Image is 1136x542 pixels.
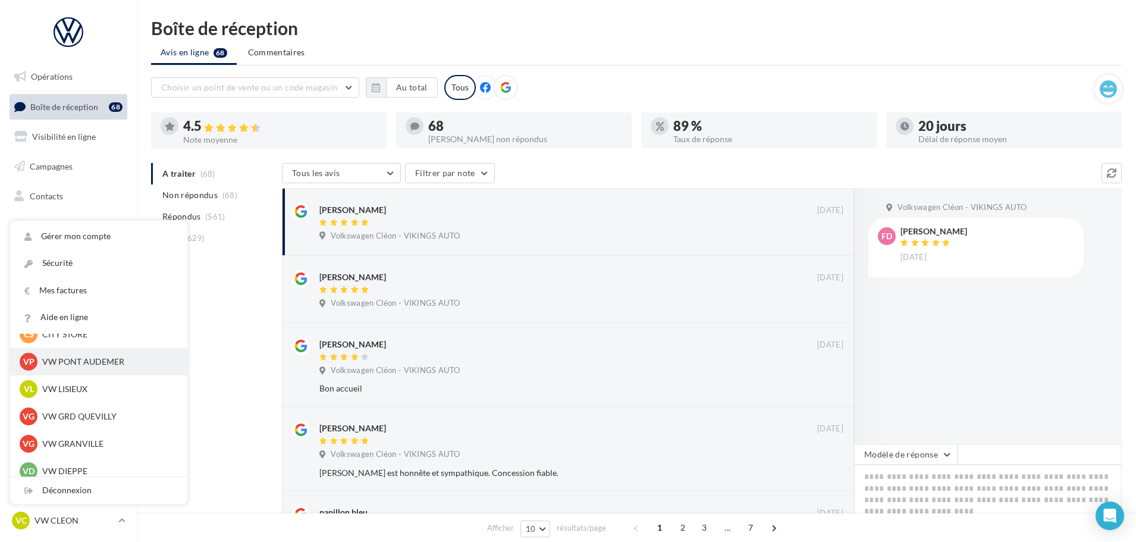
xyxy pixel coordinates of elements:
span: [DATE] [900,252,927,263]
span: Contacts [30,190,63,200]
span: VD [23,465,34,477]
a: Campagnes DataOnDemand [7,312,130,347]
span: [DATE] [817,508,843,519]
div: 68 [109,102,123,112]
span: 2 [673,518,692,537]
span: [DATE] [817,424,843,434]
span: Volkswagen Cléon - VIKINGS AUTO [331,449,460,460]
div: Boîte de réception [151,19,1122,37]
button: Au total [366,77,438,98]
div: [PERSON_NAME] est honnête et sympathique. Concession fiable. [319,467,766,479]
div: [PERSON_NAME] [319,339,386,350]
div: [PERSON_NAME] non répondus [428,135,622,143]
span: Opérations [31,71,73,82]
a: Gérer mon compte [10,223,187,250]
a: Campagnes [7,154,130,179]
span: ... [718,518,737,537]
span: 7 [741,518,760,537]
div: [PERSON_NAME] [900,227,967,236]
div: Taux de réponse [673,135,867,143]
div: [PERSON_NAME] [319,422,386,434]
a: Visibilité en ligne [7,124,130,149]
div: papillon bleu [319,506,368,518]
div: Note moyenne [183,136,377,144]
a: VC VW CLEON [10,509,127,532]
a: Boîte de réception68 [7,94,130,120]
div: Tous [444,75,476,100]
a: Contacts [7,184,130,209]
span: [DATE] [817,340,843,350]
span: Non répondus [162,189,218,201]
div: 89 % [673,120,867,133]
span: Volkswagen Cléon - VIKINGS AUTO [331,365,460,376]
span: VP [23,356,34,368]
a: Sécurité [10,250,187,277]
span: Répondus [162,211,201,223]
p: VW DIEPPE [42,465,173,477]
span: Afficher [487,522,514,534]
span: Visibilité en ligne [32,131,96,142]
span: Volkswagen Cléon - VIKINGS AUTO [897,202,1027,213]
p: CITY STORE [42,328,173,340]
p: VW CLEON [34,515,114,527]
div: 68 [428,120,622,133]
a: Médiathèque [7,213,130,238]
span: CS [24,328,34,340]
span: Commentaires [248,46,305,58]
span: [DATE] [817,205,843,216]
button: 10 [520,521,551,537]
span: Fd [881,230,892,242]
div: [PERSON_NAME] [319,204,386,216]
div: [PERSON_NAME] [319,271,386,283]
span: (561) [205,212,225,221]
a: Calendrier [7,243,130,268]
button: Filtrer par note [405,163,495,183]
span: (629) [185,233,205,243]
span: [DATE] [817,272,843,283]
span: Volkswagen Cléon - VIKINGS AUTO [331,231,460,242]
button: Modèle de réponse [854,444,958,465]
a: Opérations [7,64,130,89]
span: Tous les avis [292,168,340,178]
p: VW GRD QUEVILLY [42,411,173,422]
span: 1 [650,518,669,537]
span: 3 [695,518,714,537]
div: Délai de réponse moyen [918,135,1112,143]
span: Choisir un point de vente ou un code magasin [161,82,337,92]
span: résultats/page [557,522,606,534]
button: Tous les avis [282,163,401,183]
a: Mes factures [10,277,187,304]
a: PLV et print personnalisable [7,272,130,308]
p: VW PONT AUDEMER [42,356,173,368]
span: VG [23,438,34,450]
span: VG [23,411,34,422]
div: Bon accueil [319,383,766,394]
div: Déconnexion [10,477,187,504]
span: (68) [222,190,237,200]
div: 4.5 [183,120,377,133]
span: Boîte de réception [30,101,98,111]
span: VC [15,515,27,527]
span: VL [24,383,34,395]
p: VW GRANVILLE [42,438,173,450]
span: 10 [526,524,536,534]
p: VW LISIEUX [42,383,173,395]
a: Aide en ligne [10,304,187,331]
div: 20 jours [918,120,1112,133]
button: Choisir un point de vente ou un code magasin [151,77,359,98]
button: Au total [386,77,438,98]
span: Campagnes [30,161,73,171]
span: Volkswagen Cléon - VIKINGS AUTO [331,298,460,309]
div: Open Intercom Messenger [1096,502,1124,530]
